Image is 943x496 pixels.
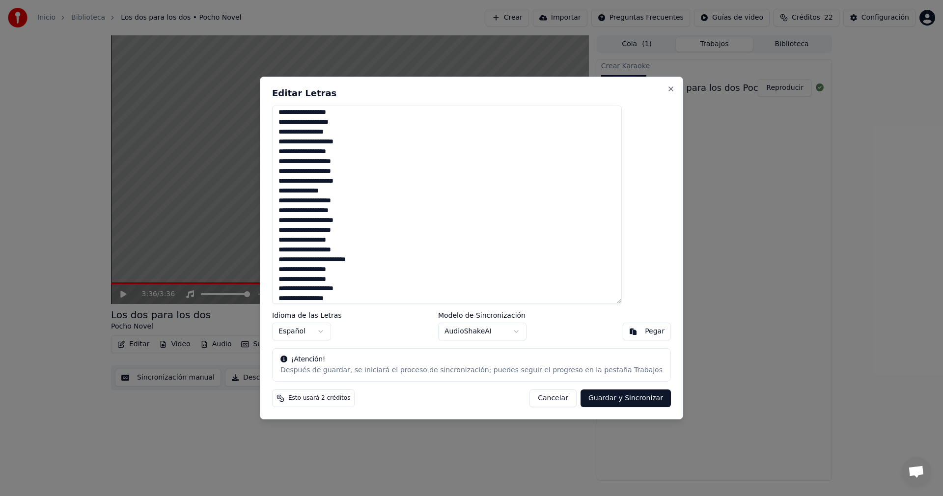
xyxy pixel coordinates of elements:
div: ¡Atención! [280,355,663,364]
button: Cancelar [529,389,577,407]
label: Modelo de Sincronización [438,312,527,319]
div: Pegar [645,327,665,336]
div: Después de guardar, se iniciará el proceso de sincronización; puedes seguir el progreso en la pes... [280,365,663,375]
label: Idioma de las Letras [272,312,342,319]
span: Esto usará 2 créditos [288,394,350,402]
button: Guardar y Sincronizar [581,389,671,407]
h2: Editar Letras [272,89,671,98]
button: Pegar [623,323,671,340]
